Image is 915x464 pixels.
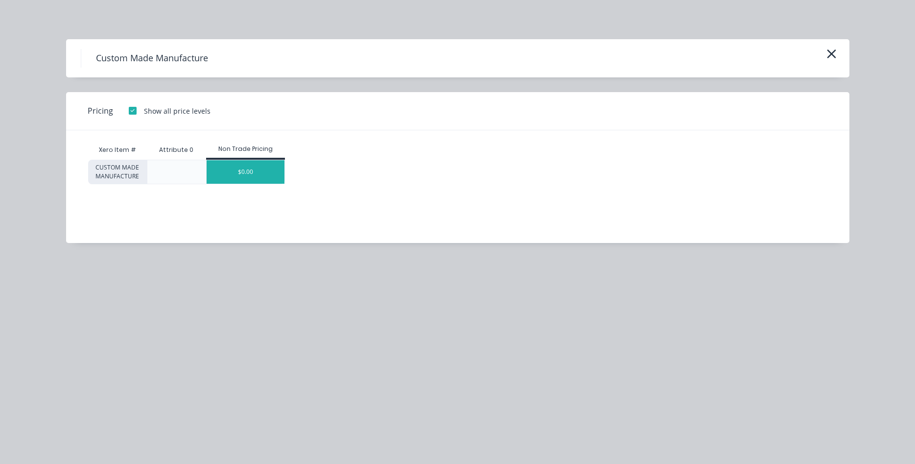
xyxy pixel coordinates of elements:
[207,160,284,184] div: $0.00
[88,105,113,117] span: Pricing
[144,106,211,116] div: Show all price levels
[151,138,201,162] div: Attribute 0
[88,140,147,160] div: Xero Item #
[206,145,285,153] div: Non Trade Pricing
[81,49,223,68] h4: Custom Made Manufacture
[88,160,147,184] div: CUSTOM MADE MANUFACTURE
